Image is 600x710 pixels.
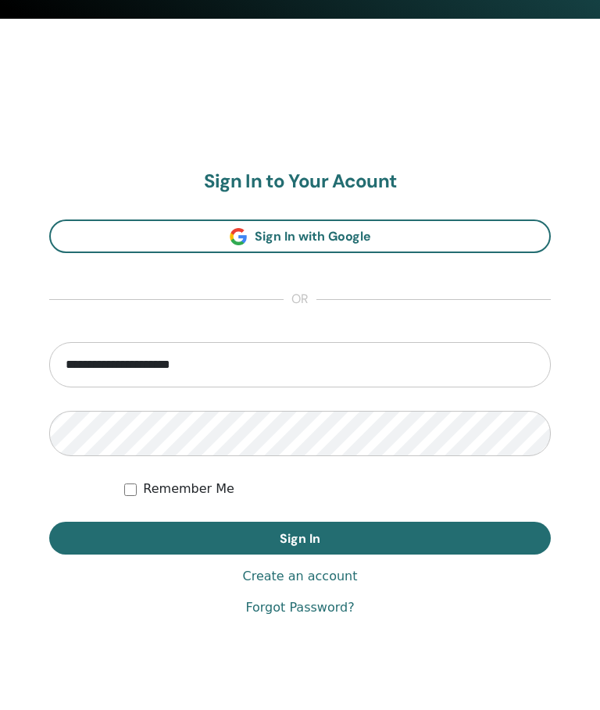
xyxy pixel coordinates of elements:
span: or [284,291,316,309]
a: Sign In with Google [49,219,551,253]
h2: Sign In to Your Acount [49,170,551,193]
span: Sign In with Google [255,228,371,244]
span: Sign In [280,530,320,547]
div: Keep me authenticated indefinitely or until I manually logout [124,480,551,498]
label: Remember Me [143,480,234,498]
a: Forgot Password? [245,598,354,617]
button: Sign In [49,522,551,555]
a: Create an account [242,567,357,586]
